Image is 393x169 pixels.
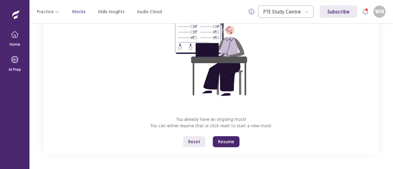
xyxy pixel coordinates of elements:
p: You already have an ongoing mock! You can either resume that or click reset to start a new mock. [150,116,272,129]
button: info [246,6,257,17]
a: Audio Cloud [137,9,162,15]
button: Reset [183,136,205,147]
a: Skills Insights [98,9,125,15]
p: AI Prep [9,67,21,72]
a: Mocks [72,9,86,15]
p: Home [10,42,20,47]
a: Subscribe [320,6,357,18]
button: WQ [373,6,386,18]
button: Resume [213,136,239,147]
div: PTE Study Centre [263,6,302,17]
button: Practice [37,6,60,17]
